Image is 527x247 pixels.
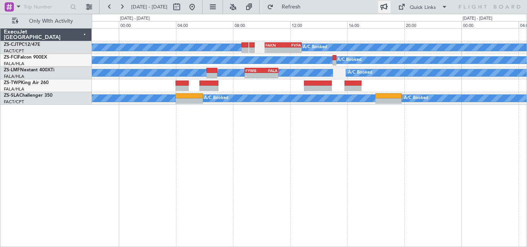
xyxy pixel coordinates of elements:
span: ZS-SLA [4,93,19,98]
a: FALA/HLA [4,86,24,92]
a: FACT/CPT [4,99,24,105]
a: FALA/HLA [4,61,24,67]
div: - [261,73,277,78]
div: 20:00 [404,21,461,28]
a: FALA/HLA [4,74,24,79]
span: ZS-TWP [4,81,21,85]
div: 08:00 [233,21,290,28]
span: ZS-LMF [4,68,20,72]
div: 12:00 [290,21,347,28]
div: [DATE] - [DATE] [120,15,150,22]
div: - [245,73,261,78]
div: - [283,48,301,52]
div: A/C Booked [348,67,372,79]
div: 00:00 [119,21,176,28]
div: A/C Booked [337,54,361,66]
a: ZS-LMFNextant 400XTi [4,68,54,72]
div: A/C Booked [303,42,327,53]
div: A/C Booked [204,92,228,104]
div: 00:00 [461,21,519,28]
a: ZS-FCIFalcon 900EX [4,55,47,60]
div: 16:00 [347,21,404,28]
div: A/C Booked [404,92,428,104]
div: Quick Links [410,4,436,12]
button: Quick Links [394,1,451,13]
button: Only With Activity [8,15,84,27]
span: ZS-FCI [4,55,18,60]
span: Refresh [275,4,307,10]
a: FACT/CPT [4,48,24,54]
a: ZS-SLAChallenger 350 [4,93,52,98]
button: Refresh [263,1,310,13]
span: ZS-CJT [4,42,19,47]
a: ZS-CJTPC12/47E [4,42,40,47]
div: FALA [261,68,277,73]
a: ZS-TWPKing Air 260 [4,81,49,85]
span: Only With Activity [20,18,81,24]
input: Trip Number [24,1,68,13]
div: FVFA [283,43,301,47]
div: - [265,48,283,52]
div: [DATE] - [DATE] [463,15,492,22]
span: [DATE] - [DATE] [131,3,167,10]
div: FYWB [245,68,261,73]
div: FAKN [265,43,283,47]
div: 04:00 [176,21,233,28]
